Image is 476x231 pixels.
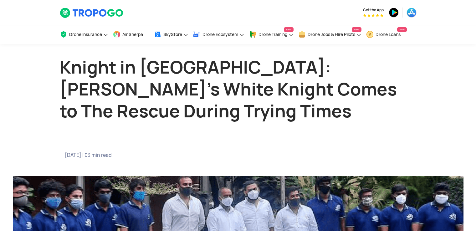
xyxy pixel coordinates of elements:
span: Drone Insurance [69,32,102,37]
span: New [284,27,293,32]
span: Drone Jobs & Hire Pilots [308,32,355,37]
a: Air Sherpa [113,25,149,44]
span: Get the App [363,8,384,13]
span: SkyStore [163,32,182,37]
a: Drone Jobs & Hire PilotsNew [298,25,361,44]
a: Drone LoansNew [366,25,407,44]
span: Drone Loans [376,32,401,37]
span: Air Sherpa [122,32,143,37]
a: Drone Insurance [60,25,108,44]
img: TropoGo Logo [60,8,124,18]
a: SkyStore [154,25,188,44]
a: Drone Ecosystem [193,25,244,44]
img: App Raking [363,14,383,17]
img: ic_appstore.png [407,8,417,18]
span: Drone Ecosystem [202,32,238,37]
span: Drone Training [258,32,287,37]
a: Drone TrainingNew [249,25,294,44]
span: New [397,27,407,32]
span: [DATE] | 03 min read [65,152,228,158]
h1: Knight in [GEOGRAPHIC_DATA]: [PERSON_NAME]’s White Knight Comes to The Rescue During Trying Times [60,56,417,122]
span: New [352,27,361,32]
img: ic_playstore.png [389,8,399,18]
